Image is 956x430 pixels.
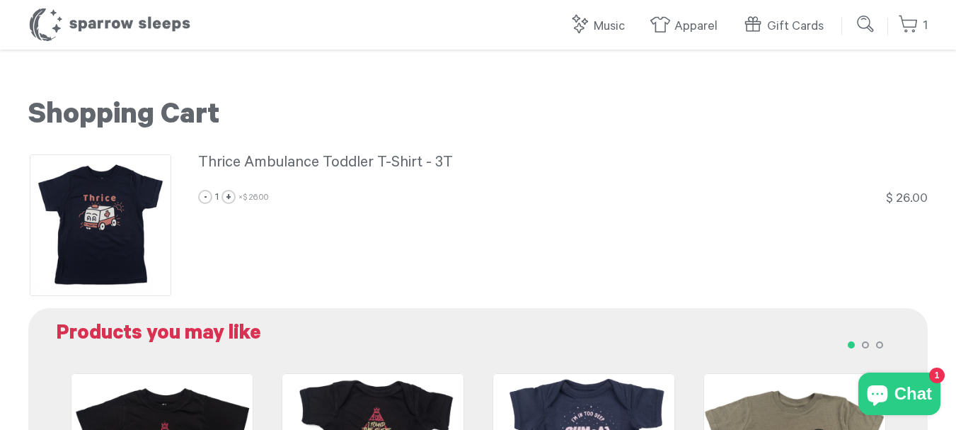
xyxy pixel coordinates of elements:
span: $ 26.00 [243,194,269,203]
div: $ 26.00 [886,190,928,210]
input: Submit [852,10,880,38]
button: 2 of 3 [857,336,871,351]
span: 1 [215,193,219,204]
a: Gift Cards [742,11,831,42]
span: × [238,194,269,203]
a: 1 [898,11,928,41]
button: 1 of 3 [843,336,857,351]
inbox-online-store-chat: Shopify online store chat [854,373,945,419]
a: Apparel [650,11,725,42]
h2: Products you may like [57,322,914,349]
a: Thrice Ambulance Toddler T-Shirt - 3T [198,152,928,176]
button: 3 of 3 [871,336,885,351]
h1: Sparrow Sleeps [28,7,191,43]
a: + [221,190,236,204]
span: Thrice Ambulance Toddler T-Shirt - 3T [198,155,453,172]
h1: Shopping Cart [28,100,928,135]
a: Music [569,11,632,42]
a: - [198,190,212,204]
